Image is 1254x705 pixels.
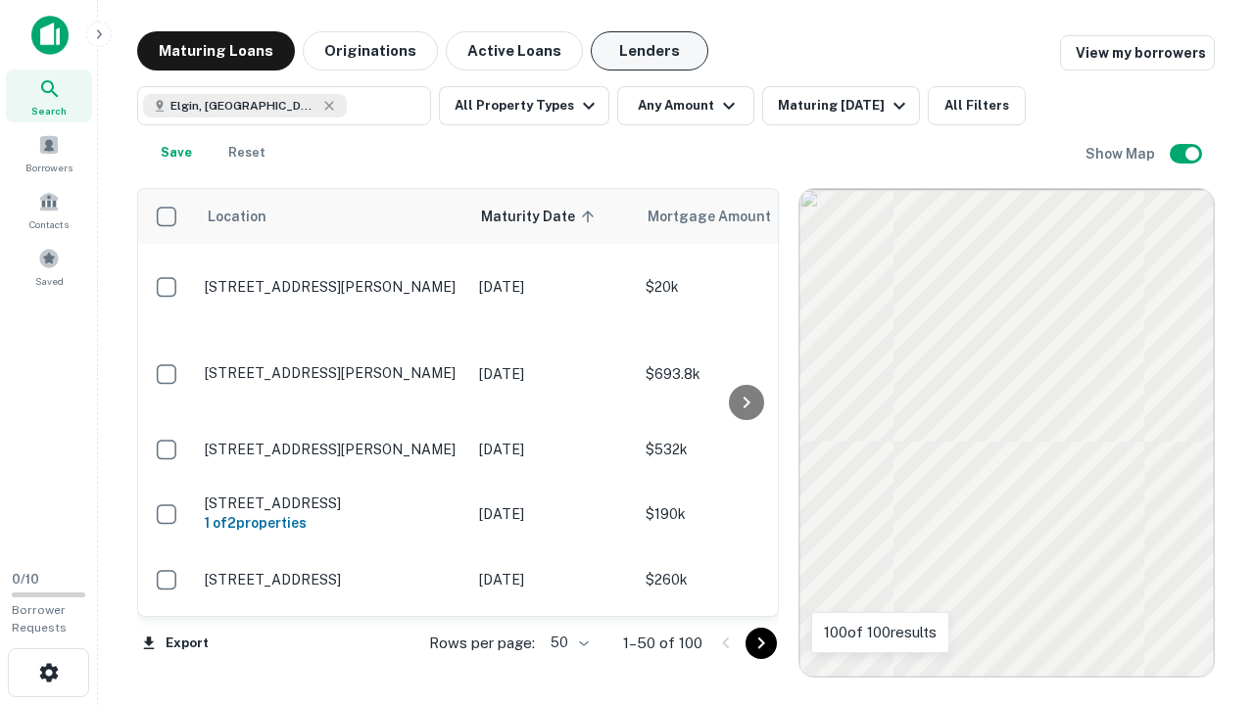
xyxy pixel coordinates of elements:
[439,86,609,125] button: All Property Types
[429,632,535,655] p: Rows per page:
[303,31,438,70] button: Originations
[6,240,92,293] a: Saved
[646,569,842,590] p: $260k
[824,621,937,644] p: 100 of 100 results
[446,31,583,70] button: Active Loans
[6,70,92,122] a: Search
[137,31,295,70] button: Maturing Loans
[746,628,777,659] button: Go to next page
[469,189,636,244] th: Maturity Date
[479,569,626,590] p: [DATE]
[31,16,69,55] img: capitalize-icon.png
[648,205,796,228] span: Mortgage Amount
[636,189,851,244] th: Mortgage Amount
[479,276,626,298] p: [DATE]
[205,278,459,296] p: [STREET_ADDRESS][PERSON_NAME]
[145,133,208,172] button: Save your search to get updates of matches that match your search criteria.
[479,363,626,385] p: [DATE]
[591,31,708,70] button: Lenders
[170,97,317,115] span: Elgin, [GEOGRAPHIC_DATA], [GEOGRAPHIC_DATA]
[205,512,459,534] h6: 1 of 2 properties
[778,94,911,117] div: Maturing [DATE]
[479,439,626,460] p: [DATE]
[646,439,842,460] p: $532k
[1060,35,1215,70] a: View my borrowers
[6,126,92,179] a: Borrowers
[762,86,920,125] button: Maturing [DATE]
[137,629,214,658] button: Export
[646,363,842,385] p: $693.8k
[205,441,459,458] p: [STREET_ADDRESS][PERSON_NAME]
[1085,143,1158,164] h6: Show Map
[646,503,842,525] p: $190k
[12,572,39,587] span: 0 / 10
[479,503,626,525] p: [DATE]
[195,189,469,244] th: Location
[623,632,702,655] p: 1–50 of 100
[1156,548,1254,642] iframe: Chat Widget
[205,494,459,512] p: [STREET_ADDRESS]
[25,160,72,175] span: Borrowers
[617,86,754,125] button: Any Amount
[29,216,69,232] span: Contacts
[216,133,278,172] button: Reset
[205,364,459,382] p: [STREET_ADDRESS][PERSON_NAME]
[646,276,842,298] p: $20k
[31,103,67,118] span: Search
[6,183,92,236] a: Contacts
[12,603,67,634] span: Borrower Requests
[205,571,459,588] p: [STREET_ADDRESS]
[799,189,1214,677] div: 0 0
[543,629,592,657] div: 50
[35,273,64,289] span: Saved
[928,86,1026,125] button: All Filters
[481,205,601,228] span: Maturity Date
[207,205,266,228] span: Location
